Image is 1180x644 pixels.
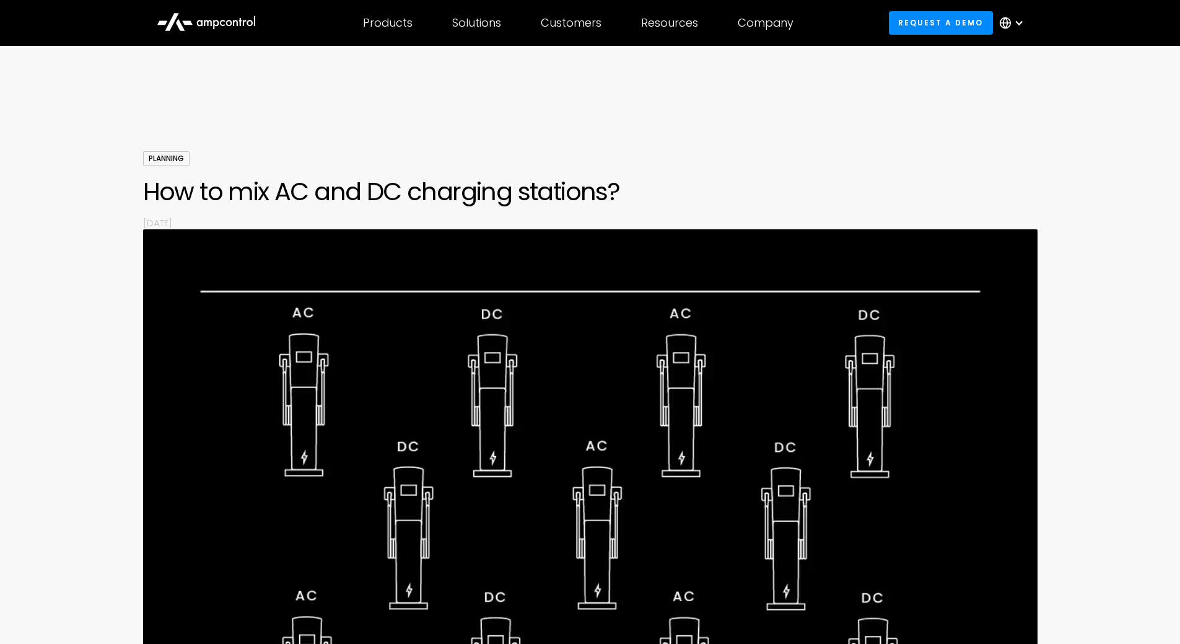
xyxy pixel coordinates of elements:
[889,11,993,34] a: Request a demo
[541,16,601,30] div: Customers
[738,16,793,30] div: Company
[641,16,698,30] div: Resources
[363,16,413,30] div: Products
[452,16,501,30] div: Solutions
[143,151,190,166] div: Planning
[143,177,1038,206] h1: How to mix AC and DC charging stations?
[143,216,1038,229] p: [DATE]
